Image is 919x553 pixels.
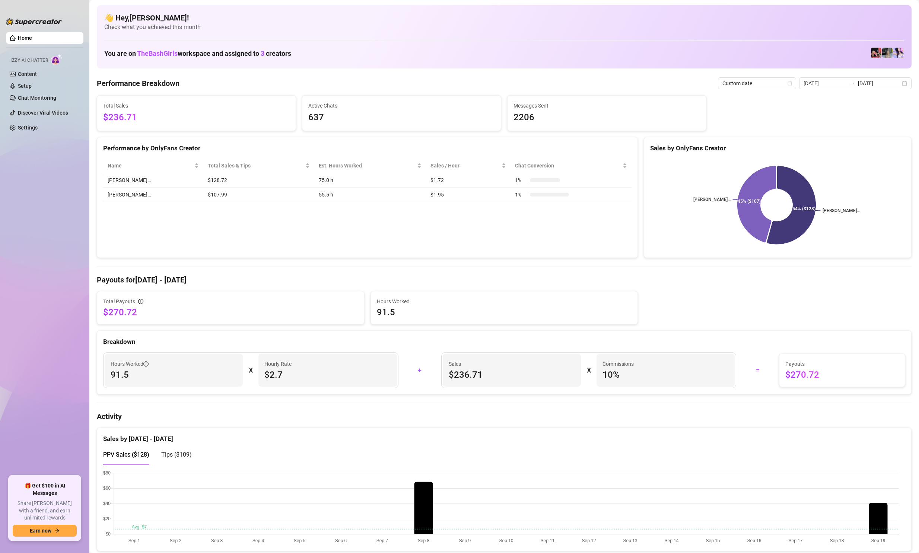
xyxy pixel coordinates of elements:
[741,364,775,376] div: =
[871,48,881,58] img: Jacky
[308,102,495,110] span: Active Chats
[104,23,904,31] span: Check what you achieved this month
[18,83,32,89] a: Setup
[13,525,77,537] button: Earn nowarrow-right
[103,451,149,458] span: PPV Sales ( $128 )
[515,162,621,170] span: Chat Conversion
[103,188,203,202] td: [PERSON_NAME]…
[403,364,437,376] div: +
[104,13,904,23] h4: 👋 Hey, [PERSON_NAME] !
[103,173,203,188] td: [PERSON_NAME]…
[513,111,700,125] span: 2206
[104,49,291,58] h1: You are on workspace and assigned to creators
[13,500,77,522] span: Share [PERSON_NAME] with a friend, and earn unlimited rewards
[849,80,855,86] span: swap-right
[426,173,511,188] td: $1.72
[111,360,149,368] span: Hours Worked
[103,428,905,444] div: Sales by [DATE] - [DATE]
[882,48,893,58] img: Brenda
[602,369,729,381] span: 10 %
[426,188,511,202] td: $1.95
[10,57,48,64] span: Izzy AI Chatter
[103,111,290,125] span: $236.71
[511,159,632,173] th: Chat Conversion
[785,369,899,381] span: $270.72
[103,143,632,153] div: Performance by OnlyFans Creator
[203,173,314,188] td: $128.72
[894,528,912,546] iframe: Intercom live chat
[103,306,358,318] span: $270.72
[208,162,304,170] span: Total Sales & Tips
[203,188,314,202] td: $107.99
[804,79,846,87] input: Start date
[515,191,527,199] span: 1 %
[513,102,700,110] span: Messages Sent
[97,411,912,422] h4: Activity
[18,110,68,116] a: Discover Viral Videos
[18,125,38,131] a: Settings
[693,197,731,202] text: [PERSON_NAME]…
[103,102,290,110] span: Total Sales
[858,79,900,87] input: End date
[18,35,32,41] a: Home
[314,188,426,202] td: 55.5 h
[264,360,292,368] article: Hourly Rate
[203,159,314,173] th: Total Sales & Tips
[377,306,632,318] span: 91.5
[587,364,591,376] div: X
[823,208,860,213] text: [PERSON_NAME]…
[602,360,634,368] article: Commissions
[515,176,527,184] span: 1 %
[788,81,792,86] span: calendar
[18,95,56,101] a: Chat Monitoring
[143,361,149,367] span: info-circle
[137,49,178,57] span: TheBashGirls
[138,299,143,304] span: info-circle
[13,482,77,497] span: 🎁 Get $100 in AI Messages
[54,528,60,533] span: arrow-right
[426,159,511,173] th: Sales / Hour
[785,360,899,368] span: Payouts
[264,369,391,381] span: $2.7
[893,48,904,58] img: Ary
[308,111,495,125] span: 637
[103,297,135,306] span: Total Payouts
[161,451,192,458] span: Tips ( $109 )
[319,162,416,170] div: Est. Hours Worked
[51,54,63,65] img: AI Chatter
[449,369,575,381] span: $236.71
[30,528,51,534] span: Earn now
[377,297,632,306] span: Hours Worked
[108,162,193,170] span: Name
[249,364,252,376] div: X
[722,78,792,89] span: Custom date
[6,18,62,25] img: logo-BBDzfeDw.svg
[314,173,426,188] td: 75.0 h
[103,337,905,347] div: Breakdown
[430,162,500,170] span: Sales / Hour
[849,80,855,86] span: to
[111,369,237,381] span: 91.5
[103,159,203,173] th: Name
[18,71,37,77] a: Content
[449,360,575,368] span: Sales
[97,275,912,285] h4: Payouts for [DATE] - [DATE]
[650,143,905,153] div: Sales by OnlyFans Creator
[97,78,179,89] h4: Performance Breakdown
[261,49,264,57] span: 3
